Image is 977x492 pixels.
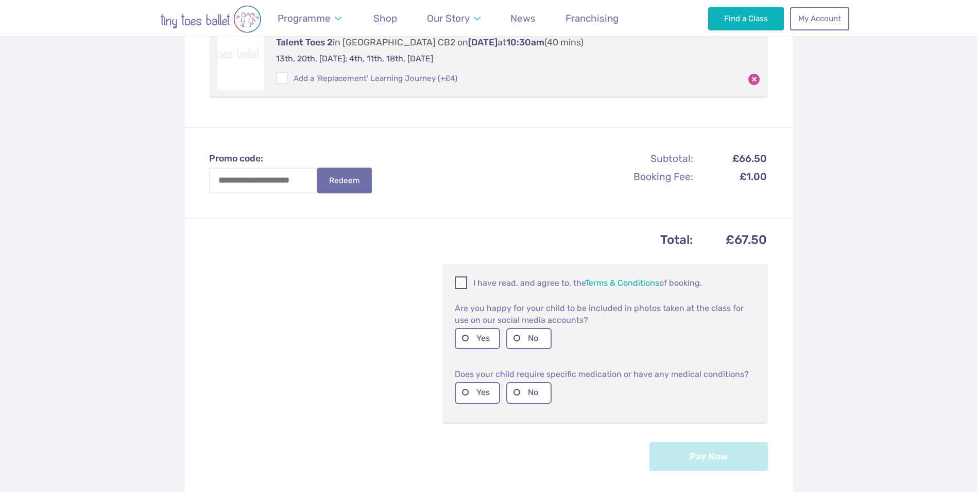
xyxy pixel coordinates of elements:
[373,12,397,24] span: Shop
[506,6,541,30] a: News
[455,382,500,403] label: Yes
[585,278,659,288] a: Terms & Conditions
[790,7,849,30] a: My Account
[561,6,624,30] a: Franchising
[455,302,756,326] p: Are you happy for your child to be included in photos taken at the class for use on our social me...
[708,7,784,30] a: Find a Class
[584,168,694,185] th: Booking Fee:
[128,5,293,33] img: tiny toes ballet
[510,12,536,24] span: News
[506,328,552,349] label: No
[455,276,756,289] p: I have read, and agree to, the of booking.
[506,37,544,47] span: 10:30am
[584,150,694,167] th: Subtotal:
[695,168,767,185] td: £1.00
[468,37,498,47] span: [DATE]
[455,328,500,349] label: Yes
[455,368,756,380] p: Does your child require specific medication or have any medical conditions?
[565,12,619,24] span: Franchising
[209,152,382,165] label: Promo code:
[276,36,682,49] p: in [GEOGRAPHIC_DATA] CB2 on at (40 mins)
[276,53,682,64] p: 13th, 20th, [DATE]; 4th, 11th, 18th, [DATE]
[506,382,552,403] label: No
[695,229,767,251] td: £67.50
[695,150,767,167] td: £66.50
[369,6,402,30] a: Shop
[422,6,485,30] a: Our Story
[273,6,347,30] a: Programme
[276,37,333,47] span: Talent Toes 2
[427,12,470,24] span: Our Story
[317,168,372,193] button: Redeem
[276,73,457,84] label: Add a 'Replacement' Learning Journey (+£4)
[210,229,694,251] th: Total:
[278,12,331,24] span: Programme
[649,442,768,471] button: Pay Now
